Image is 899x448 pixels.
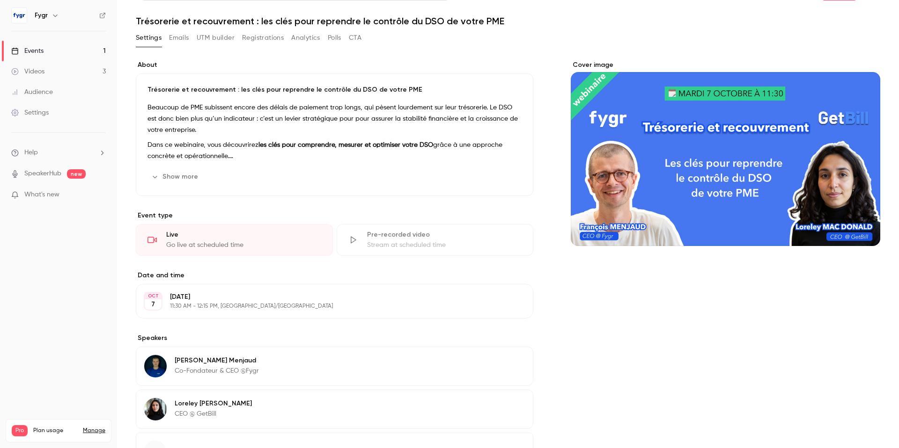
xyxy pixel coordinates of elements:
button: Emails [169,30,189,45]
div: Settings [11,108,49,117]
h6: Fygr [35,11,48,20]
iframe: Noticeable Trigger [95,191,106,199]
strong: les clés pour comprendre, mesurer et optimiser votre DSO [258,142,433,148]
p: Dans ce webinaire, vous découvrirez grâce à une approche concrète et opérationnelle. [147,139,522,162]
span: Pro [12,425,28,436]
img: Fygr [12,8,27,23]
span: Plan usage [33,427,77,434]
div: Videos [11,67,44,76]
p: 11:30 AM - 12:15 PM, [GEOGRAPHIC_DATA]/[GEOGRAPHIC_DATA] [170,303,484,310]
div: Pre-recorded video [367,230,522,239]
p: CEO @ GetBill [175,409,252,419]
p: [DATE] [170,292,484,302]
p: Trésorerie et recouvrement : les clés pour reprendre le contrôle du DSO de votre PME [147,85,522,94]
button: UTM builder [197,30,235,45]
button: Show more [147,169,204,184]
a: Manage [83,427,105,434]
label: About [136,60,533,70]
section: Cover image [571,60,880,246]
button: CTA [349,30,361,45]
div: LiveGo live at scheduled time [136,224,333,256]
p: Loreley [PERSON_NAME] [175,399,252,408]
div: Live [166,230,321,239]
div: Events [11,46,44,56]
div: Pre-recorded videoStream at scheduled time [337,224,534,256]
label: Date and time [136,271,533,280]
div: Go live at scheduled time [166,240,321,250]
p: Beaucoup de PME subissent encore des délais de paiement trop longs, qui pèsent lourdement sur leu... [147,102,522,136]
h1: Trésorerie et recouvrement : les clés pour reprendre le contrôle du DSO de votre PME [136,15,880,27]
button: Settings [136,30,162,45]
p: Event type [136,211,533,220]
label: Cover image [571,60,880,70]
button: Analytics [291,30,320,45]
p: [PERSON_NAME] Menjaud [175,356,259,365]
p: 7 [151,300,155,309]
span: Help [24,148,38,158]
p: Co-Fondateur & CEO @Fygr [175,366,259,376]
img: François Menjaud [144,355,167,377]
div: Loreley Mac DonaldLoreley [PERSON_NAME]CEO @ GetBill [136,390,533,429]
div: François Menjaud[PERSON_NAME] MenjaudCo-Fondateur & CEO @Fygr [136,347,533,386]
button: Polls [328,30,341,45]
img: Loreley Mac Donald [144,398,167,420]
div: OCT [145,293,162,299]
li: help-dropdown-opener [11,148,106,158]
span: What's new [24,190,59,200]
div: Stream at scheduled time [367,240,522,250]
button: Registrations [242,30,284,45]
div: Audience [11,87,53,97]
span: new [67,169,86,179]
label: Speakers [136,333,533,343]
a: SpeakerHub [24,169,61,179]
